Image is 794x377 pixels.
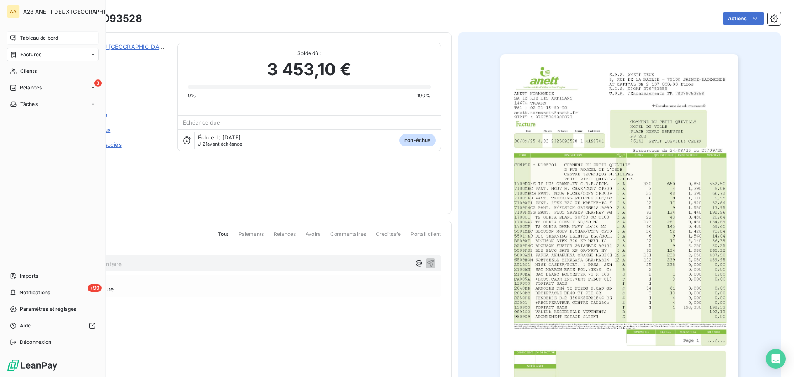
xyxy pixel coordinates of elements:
[88,284,102,292] span: +99
[188,50,431,57] span: Solde dû :
[7,359,58,372] img: Logo LeanPay
[77,11,142,26] h3: 2325093528
[399,134,435,146] span: non-échue
[19,289,50,296] span: Notifications
[411,231,441,245] span: Portail client
[198,134,241,141] span: Échue le [DATE]
[239,231,264,245] span: Paiements
[218,231,229,245] span: Tout
[20,51,41,58] span: Factures
[20,67,37,75] span: Clients
[23,8,128,15] span: A23 ANETT DEUX [GEOGRAPHIC_DATA]
[7,5,20,18] div: AA
[20,34,58,42] span: Tableau de bord
[20,84,42,91] span: Relances
[20,339,52,346] span: Déconnexion
[20,101,38,108] span: Tâches
[65,53,167,59] span: C230198700
[417,92,431,99] span: 100%
[267,57,351,82] span: 3 453,10 €
[20,305,76,313] span: Paramètres et réglages
[274,231,296,245] span: Relances
[198,142,242,146] span: avant échéance
[20,272,38,280] span: Imports
[198,141,208,147] span: J-21
[723,12,764,25] button: Actions
[766,349,786,369] div: Open Intercom Messenger
[20,322,31,329] span: Aide
[65,43,169,50] a: COMMUNE DU [GEOGRAPHIC_DATA]
[183,119,220,126] span: Échéance due
[7,319,99,332] a: Aide
[376,231,401,245] span: Creditsafe
[330,231,366,245] span: Commentaires
[188,92,196,99] span: 0%
[306,231,320,245] span: Avoirs
[94,79,102,87] span: 3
